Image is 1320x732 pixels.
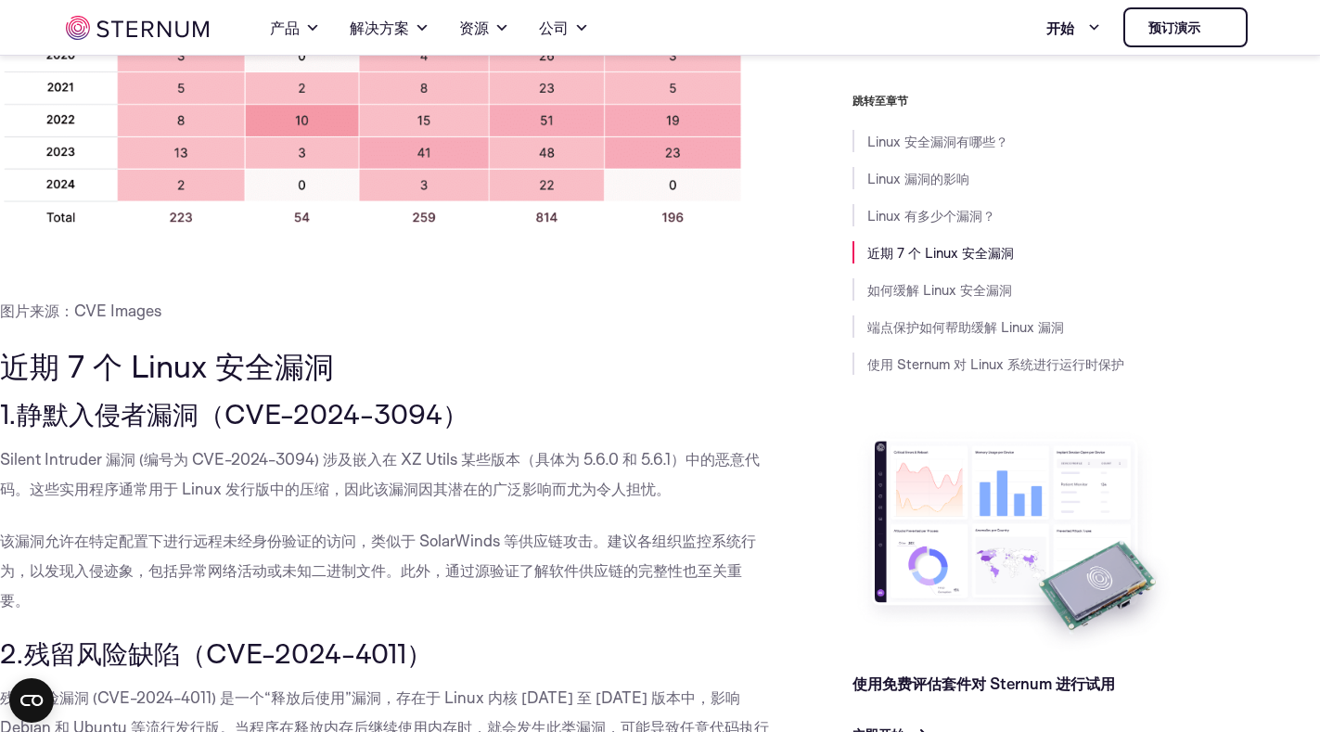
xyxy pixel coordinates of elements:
font: 产品 [270,18,300,37]
a: Linux 安全漏洞有哪些？ [867,133,1008,150]
a: 使用免费评估套件对 Sternum 进行试用 [852,674,1115,693]
a: 端点保护如何帮助缓解 Linux 漏洞 [867,318,1064,336]
img: 胸骨 [66,16,209,40]
a: 近期 7 个 Linux 安全漏洞 [867,244,1014,262]
font: 跳转至章节 [852,93,908,108]
font: 公司 [539,18,569,37]
a: 开始 [1046,9,1101,46]
button: 打开 CMP 小部件 [9,678,54,723]
font: 资源 [459,18,489,37]
font: 预订演示 [1148,19,1200,36]
a: 如何缓解 Linux 安全漏洞 [867,281,1012,299]
a: Linux 有多少个漏洞？ [867,207,995,225]
img: 使用免费评估套件对 Sternum 进行试用 [852,427,1177,658]
a: 使用 Sternum 对 Linux 系统进行运行时保护 [867,355,1124,373]
a: Linux 漏洞的影响 [867,170,969,187]
font: 开始 [1046,19,1074,37]
a: 预订演示 [1123,7,1248,47]
font: 解决方案 [350,18,409,37]
img: 胸骨 [1208,20,1223,35]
